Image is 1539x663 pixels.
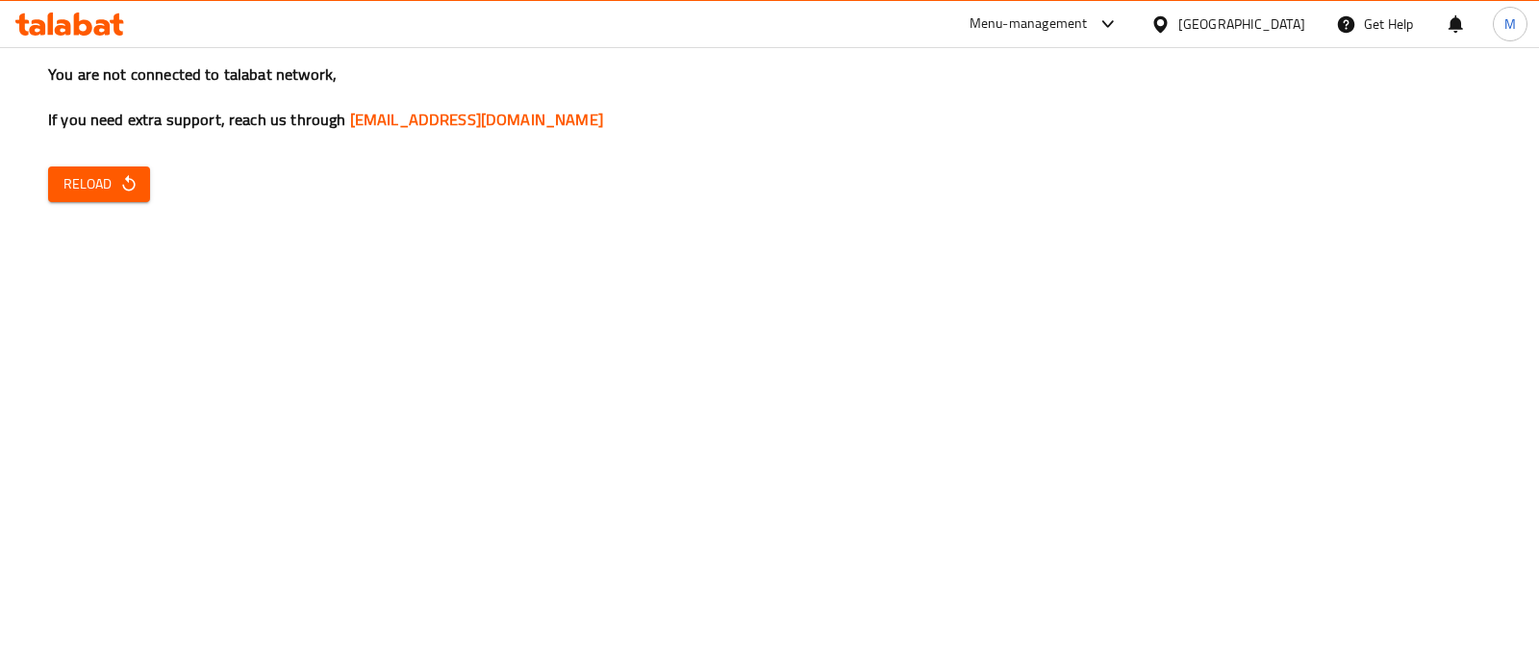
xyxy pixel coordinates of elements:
[350,105,603,134] a: [EMAIL_ADDRESS][DOMAIN_NAME]
[1504,13,1516,35] span: M
[48,64,1491,131] h3: You are not connected to talabat network, If you need extra support, reach us through
[970,13,1088,36] div: Menu-management
[63,172,135,196] span: Reload
[48,166,150,202] button: Reload
[1178,13,1305,35] div: [GEOGRAPHIC_DATA]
